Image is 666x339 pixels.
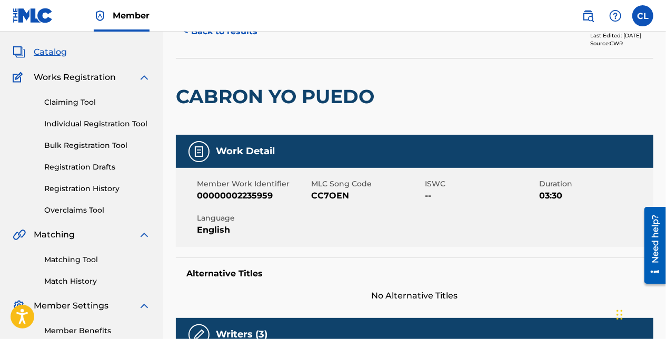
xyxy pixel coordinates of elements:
[186,268,643,279] h5: Alternative Titles
[197,178,309,190] span: Member Work Identifier
[44,205,151,216] a: Overclaims Tool
[44,162,151,173] a: Registration Drafts
[34,71,116,84] span: Works Registration
[425,178,537,190] span: ISWC
[13,300,25,312] img: Member Settings
[590,39,653,47] div: Source: CWR
[138,228,151,241] img: expand
[44,276,151,287] a: Match History
[197,190,309,202] span: 00000002235959
[176,85,380,108] h2: CABRON YO PUEDO
[138,300,151,312] img: expand
[539,178,651,190] span: Duration
[44,183,151,194] a: Registration History
[113,9,150,22] span: Member
[44,118,151,129] a: Individual Registration Tool
[44,140,151,151] a: Bulk Registration Tool
[578,5,599,26] a: Public Search
[609,9,622,22] img: help
[590,32,653,39] div: Last Edited: [DATE]
[176,18,265,45] button: < Back to results
[44,97,151,108] a: Claiming Tool
[13,228,26,241] img: Matching
[197,213,309,224] span: Language
[582,9,594,22] img: search
[138,71,151,84] img: expand
[311,178,423,190] span: MLC Song Code
[44,254,151,265] a: Matching Tool
[34,46,67,58] span: Catalog
[94,9,106,22] img: Top Rightsholder
[197,224,309,236] span: English
[613,288,666,339] iframe: Chat Widget
[216,145,275,157] h5: Work Detail
[425,190,537,202] span: --
[193,145,205,158] img: Work Detail
[13,46,67,58] a: CatalogCatalog
[44,325,151,336] a: Member Benefits
[13,71,26,84] img: Works Registration
[176,290,653,302] span: No Alternative Titles
[539,190,651,202] span: 03:30
[632,5,653,26] div: User Menu
[34,300,108,312] span: Member Settings
[605,5,626,26] div: Help
[311,190,423,202] span: CC7OEN
[13,46,25,58] img: Catalog
[617,299,623,331] div: Drag
[34,228,75,241] span: Matching
[637,203,666,288] iframe: Resource Center
[13,8,53,23] img: MLC Logo
[13,21,76,33] a: SummarySummary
